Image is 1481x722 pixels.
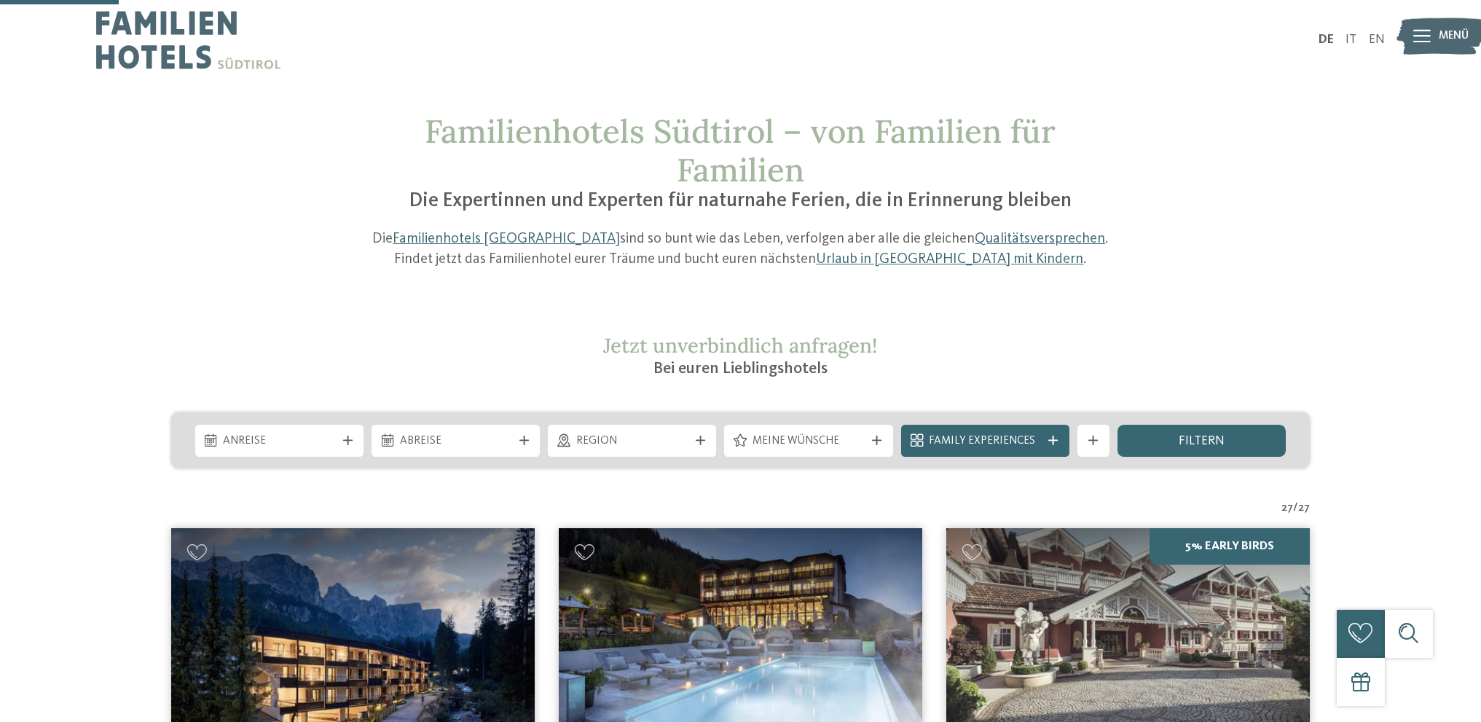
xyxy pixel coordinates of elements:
span: Family Experiences [929,433,1041,450]
span: Die Expertinnen und Experten für naturnahe Ferien, die in Erinnerung bleiben [409,191,1072,211]
a: Familienhotels [GEOGRAPHIC_DATA] [393,232,620,246]
span: Abreise [400,433,512,450]
a: IT [1346,34,1356,46]
span: 27 [1281,501,1293,517]
span: / [1293,501,1298,517]
span: 27 [1298,501,1310,517]
span: Menü [1439,28,1469,44]
a: Urlaub in [GEOGRAPHIC_DATA] mit Kindern [816,252,1083,267]
span: Region [576,433,688,450]
span: Anreise [223,433,335,450]
span: Jetzt unverbindlich anfragen! [603,332,877,358]
a: Qualitätsversprechen [975,232,1105,246]
span: Familienhotels Südtirol – von Familien für Familien [425,111,1056,190]
p: Die sind so bunt wie das Leben, verfolgen aber alle die gleichen . Findet jetzt das Familienhotel... [360,229,1122,270]
span: Bei euren Lieblingshotels [653,361,828,377]
span: filtern [1179,435,1225,448]
span: Meine Wünsche [753,433,865,450]
a: EN [1369,34,1385,46]
a: DE [1319,34,1334,46]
